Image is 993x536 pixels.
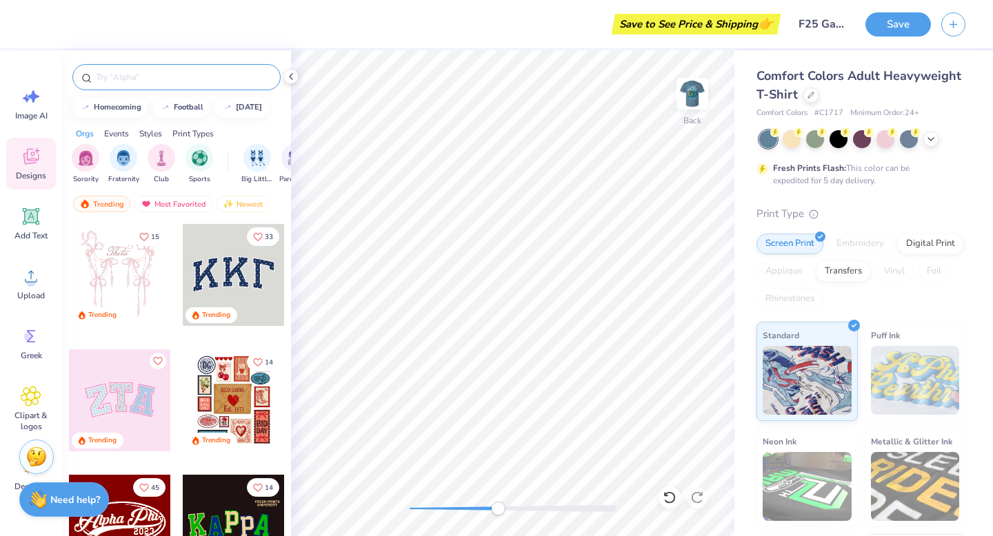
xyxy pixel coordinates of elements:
button: homecoming [72,97,148,118]
input: Try "Alpha" [95,70,272,84]
span: Upload [17,290,45,301]
img: trend_line.gif [80,103,91,112]
div: Trending [88,310,117,320]
span: Club [154,174,169,185]
button: filter button [148,144,175,185]
div: Most Favorited [134,196,212,212]
span: Add Text [14,230,48,241]
span: Parent's Weekend [279,174,311,185]
span: Comfort Colors [756,107,808,119]
span: Clipart & logos [8,410,54,432]
button: [DATE] [214,97,268,118]
span: Sports [189,174,210,185]
img: newest.gif [223,199,234,209]
div: filter for Fraternity [108,144,139,185]
span: Big Little Reveal [241,174,273,185]
button: Like [133,227,165,246]
div: Screen Print [756,234,823,254]
span: # C1717 [814,107,843,119]
button: Like [247,353,279,371]
div: Orgs [76,127,94,140]
div: Events [104,127,129,140]
div: Applique [756,261,812,282]
img: Fraternity Image [116,150,131,166]
div: Rhinestones [756,289,823,309]
button: Save [865,12,931,37]
button: Like [150,353,166,369]
img: most_fav.gif [141,199,152,209]
div: filter for Big Little Reveal [241,144,273,185]
div: Save to See Price & Shipping [615,14,777,34]
span: Metallic & Glitter Ink [871,434,952,449]
img: Back [679,80,706,107]
div: Accessibility label [491,502,505,515]
div: Trending [88,435,117,446]
span: Designs [16,170,46,181]
div: Embroidery [827,234,893,254]
img: trending.gif [79,199,90,209]
img: Club Image [154,150,169,166]
img: Sports Image [192,150,208,166]
span: Puff Ink [871,328,900,342]
img: Puff Ink [871,346,960,415]
span: Comfort Colors Adult Heavyweight T-Shirt [756,68,961,103]
div: halloween [236,103,262,111]
div: Digital Print [897,234,964,254]
img: Neon Ink [763,452,852,521]
button: Like [247,227,279,246]
span: Image AI [15,110,48,121]
span: Sorority [73,174,99,185]
span: 14 [265,359,273,366]
div: Print Type [756,206,965,222]
strong: Need help? [50,493,100,506]
div: Foil [918,261,950,282]
span: Minimum Order: 24 + [850,107,919,119]
span: 15 [151,234,159,240]
div: This color can be expedited for 5 day delivery. [773,162,943,187]
span: Neon Ink [763,434,796,449]
button: filter button [279,144,311,185]
div: Trending [202,310,230,320]
img: Metallic & Glitter Ink [871,452,960,521]
div: Transfers [816,261,871,282]
div: filter for Sports [185,144,213,185]
div: Print Types [172,127,214,140]
div: filter for Sorority [72,144,99,185]
span: 14 [265,484,273,491]
span: Greek [21,350,42,361]
img: Big Little Reveal Image [250,150,265,166]
img: trend_line.gif [222,103,233,112]
button: Like [133,478,165,497]
img: Parent's Weekend Image [288,150,303,166]
strong: Fresh Prints Flash: [773,163,846,174]
button: filter button [185,144,213,185]
img: trend_line.gif [160,103,171,112]
span: 👉 [758,15,773,32]
div: Trending [73,196,130,212]
div: Styles [139,127,162,140]
div: filter for Parent's Weekend [279,144,311,185]
div: homecoming [94,103,141,111]
span: Standard [763,328,799,342]
button: Like [247,478,279,497]
span: Decorate [14,481,48,492]
img: Sorority Image [78,150,94,166]
input: Untitled Design [788,10,855,38]
div: Trending [202,435,230,446]
span: 45 [151,484,159,491]
button: filter button [241,144,273,185]
div: Back [683,114,701,127]
img: Standard [763,346,852,415]
button: football [152,97,210,118]
button: filter button [108,144,139,185]
span: 33 [265,234,273,240]
div: Newest [217,196,269,212]
div: football [174,103,203,111]
button: filter button [72,144,99,185]
span: Fraternity [108,174,139,185]
div: Vinyl [875,261,914,282]
div: filter for Club [148,144,175,185]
